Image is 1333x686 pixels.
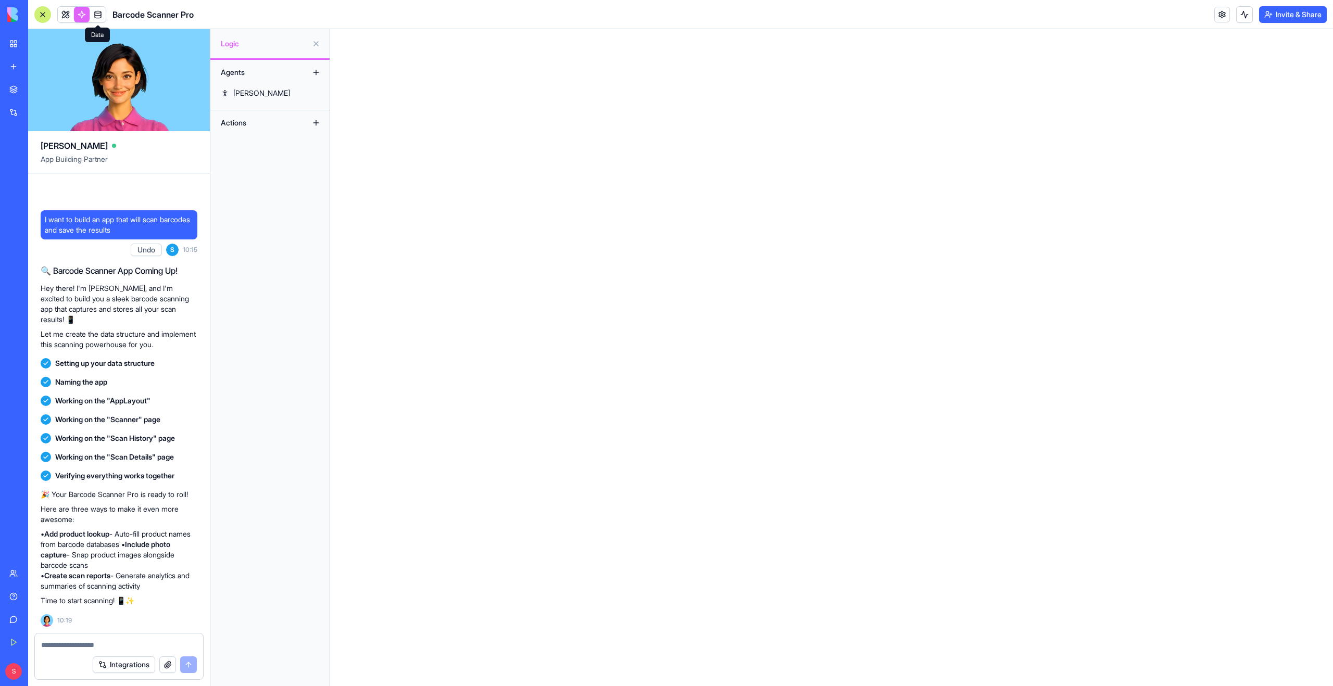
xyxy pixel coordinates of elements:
p: Hey there! I'm [PERSON_NAME], and I'm excited to build you a sleek barcode scanning app that capt... [41,283,197,325]
p: • - Auto-fill product names from barcode databases • - Snap product images alongside barcode scan... [41,529,197,591]
span: [PERSON_NAME] [41,139,108,152]
span: Working on the "Scanner" page [55,414,160,425]
div: Data [85,28,110,42]
span: Working on the "Scan History" page [55,433,175,443]
div: Agents [216,64,299,81]
p: Here are three ways to make it even more awesome: [41,504,197,525]
div: Actions [216,115,299,131]
p: Time to start scanning! 📱✨ [41,595,197,606]
div: [PERSON_NAME] [233,88,290,98]
button: Integrations [93,656,155,673]
img: Ella_00000_wcx2te.png [41,614,53,627]
span: Working on the "Scan Details" page [55,452,174,462]
span: S [166,244,179,256]
img: logo [7,7,72,22]
a: [PERSON_NAME] [210,85,330,101]
span: 10:19 [57,616,72,625]
span: Setting up your data structure [55,358,155,369]
span: I want to build an app that will scan barcodes and save the results [45,214,193,235]
p: 🎉 Your Barcode Scanner Pro is ready to roll! [41,489,197,500]
span: Naming the app [55,377,107,387]
button: Undo [131,244,162,256]
h2: 🔍 Barcode Scanner App Coming Up! [41,264,197,277]
button: Invite & Share [1259,6,1327,23]
span: 10:15 [183,246,197,254]
span: App Building Partner [41,154,197,173]
span: S [5,663,22,680]
span: Barcode Scanner Pro [112,8,194,21]
span: Logic [221,39,308,49]
p: Let me create the data structure and implement this scanning powerhouse for you. [41,329,197,350]
strong: Create scan reports [44,571,110,580]
span: Working on the "AppLayout" [55,396,150,406]
strong: Add product lookup [44,529,109,538]
span: Verifying everything works together [55,471,174,481]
